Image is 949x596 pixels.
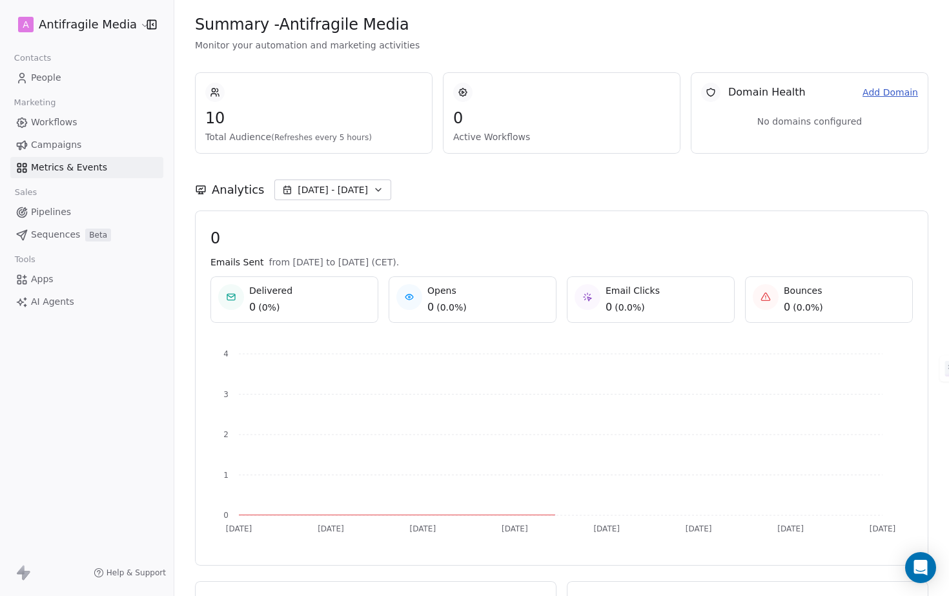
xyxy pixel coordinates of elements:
a: Pipelines [10,201,163,223]
span: Analytics [212,181,264,198]
span: Save as Note in xTiles [96,561,188,574]
button: [DATE] - [DATE] [274,180,391,200]
tspan: 2 [223,430,229,439]
tspan: [DATE] [318,524,344,533]
span: Summary - Antifragile Media [195,15,409,34]
img: mqdefault_6s.webp [33,82,241,92]
span: 0 [427,300,434,315]
span: 0 [249,300,256,315]
span: Pipelines [31,205,71,219]
span: Delivered [249,284,292,297]
a: Help & Support [94,568,166,578]
span: Sales [9,183,43,202]
tspan: [DATE] [502,524,528,533]
tspan: [DATE] [226,524,252,533]
span: Beta [85,229,111,241]
tspan: 1 [223,471,229,480]
tspan: [DATE] [686,524,712,533]
span: Marketing [8,93,61,112]
span: [DATE] - [DATE] [298,183,368,196]
a: Metrics & Events [10,157,163,178]
span: Help & Support [107,568,166,578]
span: Workflows [31,116,77,129]
a: Add Domain [862,86,918,99]
a: AI Agents [10,291,163,313]
tspan: [DATE] [777,524,804,533]
a: People [10,67,163,88]
tspan: [DATE] [870,524,896,533]
span: ( 0.0% ) [793,301,823,314]
div: Destination [32,512,234,526]
span: 0 [784,300,790,315]
span: 0 [606,300,612,315]
span: Emails Sent [210,256,263,269]
span: Clear all and close [156,344,226,359]
span: Total Audience [205,130,422,143]
a: Apps [10,269,163,290]
span: Sequences [31,228,80,241]
div: Open Intercom Messenger [905,552,936,583]
a: Campaigns [10,134,163,156]
span: Campaigns [31,138,81,152]
span: Antifragile Media [39,16,137,33]
span: Tools [9,250,41,269]
span: ( 0% ) [258,301,280,314]
span: Email Clicks [606,284,660,297]
img: 68d3df7db9f777661778bf41.png [33,92,241,295]
tspan: 0 [223,511,229,520]
span: AI Agents [31,295,74,309]
span: Inbox Panel [53,529,96,544]
span: 10 [205,108,422,128]
span: No domains configured [757,115,862,128]
a: SequencesBeta [10,224,163,245]
span: Bounces [784,284,823,297]
span: Metrics & Events [31,161,107,174]
span: from [DATE] to [DATE] (CET). [269,256,399,269]
tspan: [DATE] [593,524,620,533]
tspan: 3 [223,390,229,399]
span: 0 [453,108,670,128]
a: Workflows [10,112,163,133]
tspan: [DATE] [410,524,436,533]
span: xTiles [61,17,85,28]
span: Opens [427,284,467,297]
span: ( 0.0% ) [615,301,645,314]
span: People [31,71,61,85]
tspan: 4 [223,349,229,358]
span: 0 [210,229,913,248]
span: Active Workflows [453,130,670,143]
span: (Refreshes every 5 hours) [271,133,372,142]
span: Apps [31,272,54,286]
span: ( 0.0% ) [436,301,467,314]
span: Monitor your automation and marketing activities [195,39,928,52]
span: Clip more: [51,305,93,321]
span: A [23,18,29,31]
button: AAntifragile Media [15,14,138,36]
span: Domain Health [728,85,806,100]
span: Contacts [8,48,57,68]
